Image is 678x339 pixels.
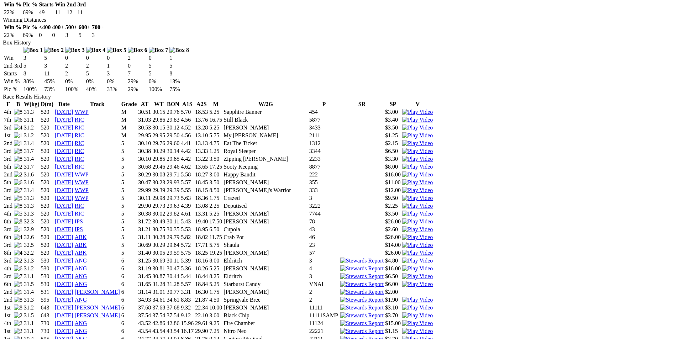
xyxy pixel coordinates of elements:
[402,250,433,256] a: View replay
[169,54,189,62] td: 1
[55,320,73,326] a: [DATE]
[75,273,87,279] a: ANG
[385,124,401,131] td: $3.50
[14,101,23,108] th: B
[55,273,73,279] a: [DATE]
[309,116,339,123] td: 5877
[121,132,137,139] td: M
[44,78,64,85] td: 45%
[385,101,401,108] th: SP
[22,32,38,39] td: 69%
[169,78,189,85] td: 13%
[340,304,384,311] img: Stewards Report
[75,203,84,209] a: RIC
[195,116,208,123] td: 13.76
[340,281,384,287] img: Stewards Report
[209,116,222,123] td: 16.75
[340,320,384,327] img: Stewards Report
[402,203,433,209] a: View replay
[22,1,38,8] th: Plc %
[65,32,78,39] td: 3
[152,108,165,116] td: 30.15
[402,187,433,193] a: View replay
[14,304,22,311] img: 8
[23,108,40,116] td: 31.3
[180,101,194,108] th: A1S
[65,86,85,93] td: 100%
[55,203,73,209] a: [DATE]
[402,226,433,232] a: View replay
[75,218,83,224] a: IPS
[38,9,54,16] td: 49
[402,258,433,264] a: View replay
[91,32,104,39] td: 3
[402,273,433,280] img: Play Video
[75,258,87,264] a: ANG
[402,281,433,287] img: Play Video
[106,54,127,62] td: 0
[4,24,22,31] th: Win %
[41,108,54,116] td: 520
[55,297,73,303] a: [DATE]
[75,312,120,318] a: [PERSON_NAME]
[14,140,22,147] img: 1
[14,312,22,319] img: 2
[55,109,73,115] a: [DATE]
[402,195,433,201] img: Play Video
[55,234,73,240] a: [DATE]
[402,218,433,225] img: Play Video
[169,62,189,69] td: 5
[54,1,65,8] th: Win
[55,226,73,232] a: [DATE]
[402,234,433,240] a: View replay
[65,70,85,77] td: 2
[14,234,22,240] img: 4
[41,124,54,131] td: 520
[14,187,22,194] img: 7
[148,62,169,69] td: 5
[54,101,74,108] th: Date
[86,62,106,69] td: 2
[44,86,64,93] td: 73%
[402,265,433,271] a: View replay
[223,116,308,123] td: Still Black
[402,101,433,108] th: V
[38,24,51,31] th: <400
[14,211,22,217] img: 5
[75,250,87,256] a: ABK
[14,273,22,280] img: 7
[402,171,433,178] a: View replay
[121,116,137,123] td: M
[14,164,22,170] img: 2
[402,328,433,334] a: View replay
[402,156,433,162] img: Play Video
[402,117,433,123] a: View replay
[75,304,120,311] a: [PERSON_NAME]
[127,86,148,93] td: 29%
[55,218,73,224] a: [DATE]
[14,265,22,272] img: 6
[402,242,433,248] img: Play Video
[121,124,137,131] td: M
[402,328,433,334] img: Play Video
[78,32,91,39] td: 5
[14,297,22,303] img: 8
[402,304,433,311] img: Play Video
[402,164,433,170] a: View replay
[4,78,22,85] td: Win %
[4,108,13,116] td: 4th
[75,226,83,232] a: IPS
[22,9,38,16] td: 69%
[91,24,104,31] th: 700+
[3,17,675,23] div: Winning Distances
[75,297,87,303] a: ANG
[86,86,106,93] td: 40%
[138,116,151,123] td: 31.03
[4,32,22,39] td: 22%
[23,116,40,123] td: 31.1
[402,171,433,178] img: Play Video
[75,234,87,240] a: ABK
[52,32,64,39] td: 0
[169,86,189,93] td: 75%
[14,195,22,201] img: 5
